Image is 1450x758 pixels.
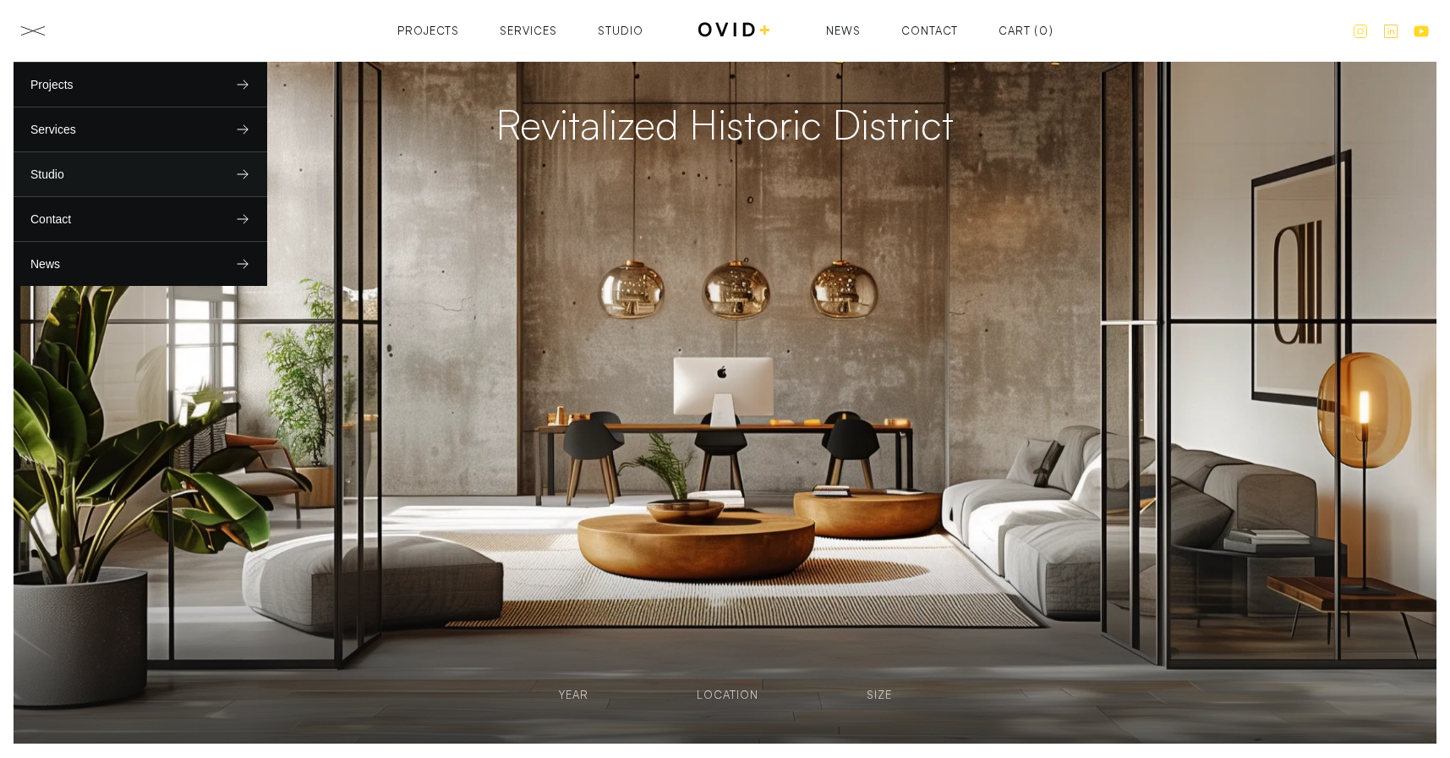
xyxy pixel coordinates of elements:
div: Year [559,686,588,704]
div: Location [697,686,758,704]
a: Contact [901,25,958,36]
div: Size [867,686,892,704]
div: Contact [30,211,71,228]
a: Open empty cart [999,25,1053,36]
h1: Revitalized Historic District [496,102,954,147]
a: Studio [598,25,643,36]
a: Services [500,25,557,36]
a: Contact [14,197,267,241]
div: ) [1049,25,1053,36]
a: Projects [397,25,459,36]
a: Projects [14,63,267,107]
div: ( [1034,25,1038,36]
div: Services [30,121,76,138]
div: News [30,255,60,272]
div: Projects [30,76,74,93]
a: News [826,25,861,36]
div: Studio [30,166,64,183]
a: News [14,242,267,286]
div: 0 [1039,25,1048,36]
div: Cart [999,25,1031,36]
a: Studio [14,152,267,196]
a: Services [14,107,267,151]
